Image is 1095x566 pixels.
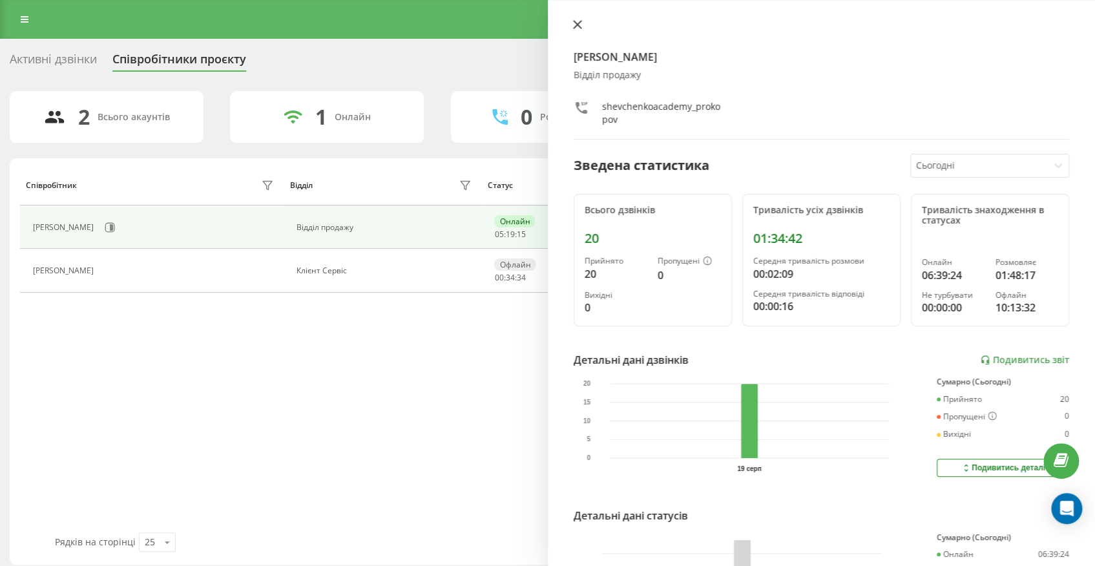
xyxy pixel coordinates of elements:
[574,49,1070,65] h4: [PERSON_NAME]
[658,257,721,267] div: Пропущені
[585,266,648,282] div: 20
[574,352,689,368] div: Детальні дані дзвінків
[587,454,590,461] text: 0
[583,399,591,406] text: 15
[937,430,971,439] div: Вихідні
[937,395,982,404] div: Прийнято
[585,300,648,315] div: 0
[937,550,974,559] div: Онлайн
[516,272,525,283] span: 34
[494,258,536,271] div: Офлайн
[961,463,1045,473] div: Подивитись деталі
[1065,430,1069,439] div: 0
[980,355,1069,366] a: Подивитись звіт
[26,181,77,190] div: Співробітник
[540,112,603,123] div: Розмовляють
[335,112,371,123] div: Онлайн
[922,267,985,283] div: 06:39:24
[55,536,136,548] span: Рядків на сторінці
[574,508,688,523] div: Детальні дані статусів
[494,215,535,227] div: Онлайн
[98,112,170,123] div: Всього акаунтів
[145,536,155,549] div: 25
[937,377,1069,386] div: Сумарно (Сьогодні)
[753,205,890,216] div: Тривалість усіх дзвінків
[922,258,985,267] div: Онлайн
[753,299,890,314] div: 00:00:16
[583,380,591,387] text: 20
[753,289,890,299] div: Середня тривалість відповіді
[937,412,997,422] div: Пропущені
[587,436,590,443] text: 5
[585,231,721,246] div: 20
[297,266,474,275] div: Клієнт Сервіс
[1038,550,1069,559] div: 06:39:24
[1051,493,1082,524] div: Open Intercom Messenger
[574,156,709,175] div: Зведена статистика
[297,223,474,232] div: Відділ продажу
[995,258,1058,267] div: Розмовляє
[922,205,1058,227] div: Тривалість знаходження в статусах
[315,105,327,129] div: 1
[33,266,97,275] div: [PERSON_NAME]
[658,267,721,283] div: 0
[753,257,890,266] div: Середня тривалість розмови
[1065,412,1069,422] div: 0
[737,465,761,472] text: 19 серп
[494,273,525,282] div: : :
[922,300,985,315] div: 00:00:00
[753,231,890,246] div: 01:34:42
[521,105,532,129] div: 0
[995,300,1058,315] div: 10:13:32
[78,105,90,129] div: 2
[494,272,503,283] span: 00
[602,100,722,126] div: shevchenkoacademy_prokopov
[505,229,514,240] span: 19
[574,70,1070,81] div: Відділ продажу
[585,291,648,300] div: Вихідні
[488,181,513,190] div: Статус
[290,181,313,190] div: Відділ
[937,533,1069,542] div: Сумарно (Сьогодні)
[585,205,721,216] div: Всього дзвінків
[112,52,246,72] div: Співробітники проєкту
[585,257,648,266] div: Прийнято
[10,52,97,72] div: Активні дзвінки
[494,230,525,239] div: : :
[922,291,985,300] div: Не турбувати
[516,229,525,240] span: 15
[33,223,97,232] div: [PERSON_NAME]
[583,417,591,424] text: 10
[753,266,890,282] div: 00:02:09
[494,229,503,240] span: 05
[995,267,1058,283] div: 01:48:17
[995,291,1058,300] div: Офлайн
[937,459,1069,477] button: Подивитись деталі
[1060,395,1069,404] div: 20
[505,272,514,283] span: 34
